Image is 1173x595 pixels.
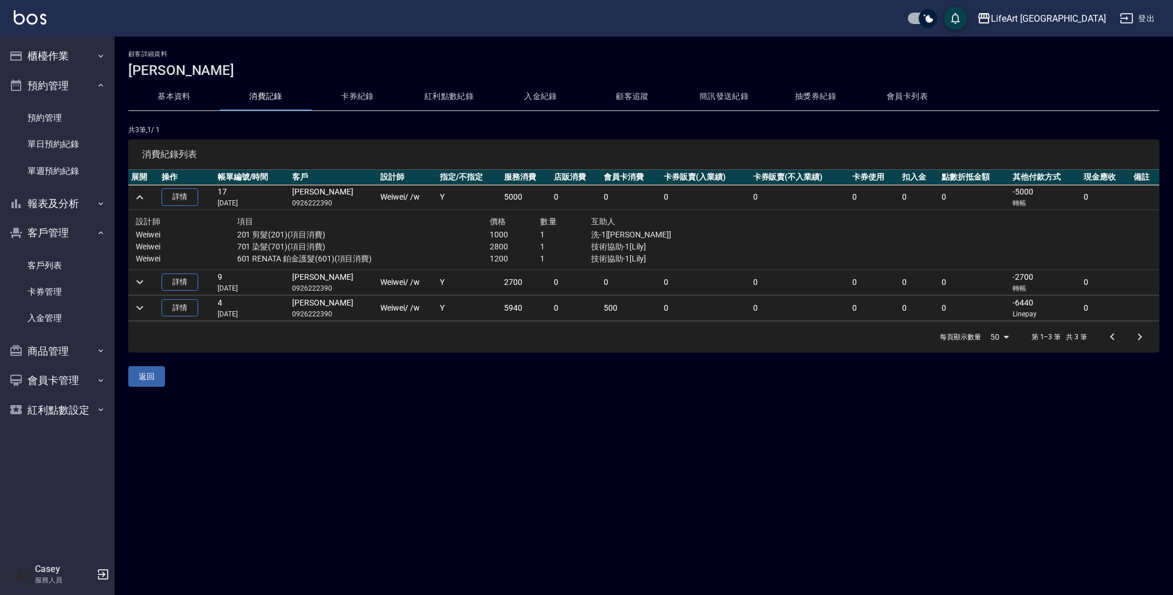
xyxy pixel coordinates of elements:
p: 服務人員 [35,575,93,585]
p: 2800 [490,241,540,253]
th: 扣入金 [899,170,939,185]
th: 卡券販賣(入業績) [661,170,750,185]
p: 701 染髮(701)(項目消費) [237,241,490,253]
button: 消費記錄 [220,83,312,110]
th: 卡券販賣(不入業績) [750,170,850,185]
p: [DATE] [218,198,286,208]
td: -5000 [1010,185,1081,210]
button: expand row [131,189,148,206]
th: 服務消費 [501,170,551,185]
button: 抽獎券紀錄 [770,83,861,110]
td: 0 [661,269,750,295]
th: 操作 [159,170,215,185]
p: 每頁顯示數量 [940,332,981,342]
td: 2700 [501,269,551,295]
td: 0 [1081,269,1131,295]
p: Weiwei [136,253,237,265]
td: -2700 [1010,269,1081,295]
td: Weiwei / /w [377,185,437,210]
a: 預約管理 [5,105,110,131]
th: 卡券使用 [849,170,899,185]
button: 返回 [128,366,165,387]
a: 詳情 [162,299,198,317]
button: 會員卡列表 [861,83,953,110]
td: -6440 [1010,295,1081,320]
p: 1200 [490,253,540,265]
a: 客戶列表 [5,252,110,279]
th: 其他付款方式 [1010,170,1081,185]
button: LifeArt [GEOGRAPHIC_DATA] [973,7,1111,30]
button: 櫃檯作業 [5,41,110,71]
p: 601 RENATA 鉑金護髮(601)(項目消費) [237,253,490,265]
button: 基本資料 [128,83,220,110]
td: 0 [849,295,899,320]
td: 0 [661,295,750,320]
th: 點數折抵金額 [939,170,1010,185]
p: 0926222390 [292,198,375,208]
div: LifeArt [GEOGRAPHIC_DATA] [991,11,1106,26]
button: save [944,7,967,30]
td: 0 [750,185,850,210]
p: 1 [540,241,591,253]
h2: 顧客詳細資料 [128,50,1159,58]
a: 詳情 [162,273,198,291]
h3: [PERSON_NAME] [128,62,1159,78]
span: 互助人 [591,217,616,226]
td: Y [437,269,501,295]
img: Logo [14,10,46,25]
button: 卡券紀錄 [312,83,403,110]
p: 共 3 筆, 1 / 1 [128,125,1159,135]
span: 價格 [490,217,506,226]
th: 帳單編號/時間 [215,170,289,185]
a: 單週預約紀錄 [5,158,110,184]
h5: Casey [35,564,93,575]
td: Weiwei / /w [377,295,437,320]
p: 0926222390 [292,309,375,319]
span: 設計師 [136,217,160,226]
img: Person [9,563,32,586]
td: 0 [601,269,661,295]
p: 轉帳 [1013,198,1078,208]
th: 備註 [1131,170,1159,185]
p: Linepay [1013,309,1078,319]
td: 5000 [501,185,551,210]
p: 1000 [490,229,540,241]
td: [PERSON_NAME] [289,269,377,295]
button: 報表及分析 [5,189,110,219]
th: 設計師 [377,170,437,185]
p: [DATE] [218,283,286,293]
th: 現金應收 [1081,170,1131,185]
td: [PERSON_NAME] [289,185,377,210]
th: 店販消費 [551,170,601,185]
th: 展開 [128,170,159,185]
th: 會員卡消費 [601,170,661,185]
p: Weiwei [136,241,237,253]
td: 0 [939,295,1010,320]
td: 4 [215,295,289,320]
td: 0 [1081,295,1131,320]
td: 0 [849,185,899,210]
button: 入金紀錄 [495,83,586,110]
button: 預約管理 [5,71,110,101]
th: 指定/不指定 [437,170,501,185]
td: 0 [899,185,939,210]
td: 0 [750,295,850,320]
span: 項目 [237,217,254,226]
td: 0 [551,269,601,295]
td: 0 [661,185,750,210]
a: 單日預約紀錄 [5,131,110,157]
a: 入金管理 [5,305,110,331]
a: 詳情 [162,188,198,206]
button: 會員卡管理 [5,366,110,395]
td: 0 [939,185,1010,210]
div: 50 [986,322,1013,352]
p: 1 [540,253,591,265]
button: 紅利點數設定 [5,395,110,425]
td: [PERSON_NAME] [289,295,377,320]
td: 17 [215,185,289,210]
th: 客戶 [289,170,377,185]
td: 0 [1081,185,1131,210]
p: 第 1–3 筆 共 3 筆 [1032,332,1087,342]
p: 洗-1[[PERSON_NAME]] [591,229,743,241]
td: 5940 [501,295,551,320]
